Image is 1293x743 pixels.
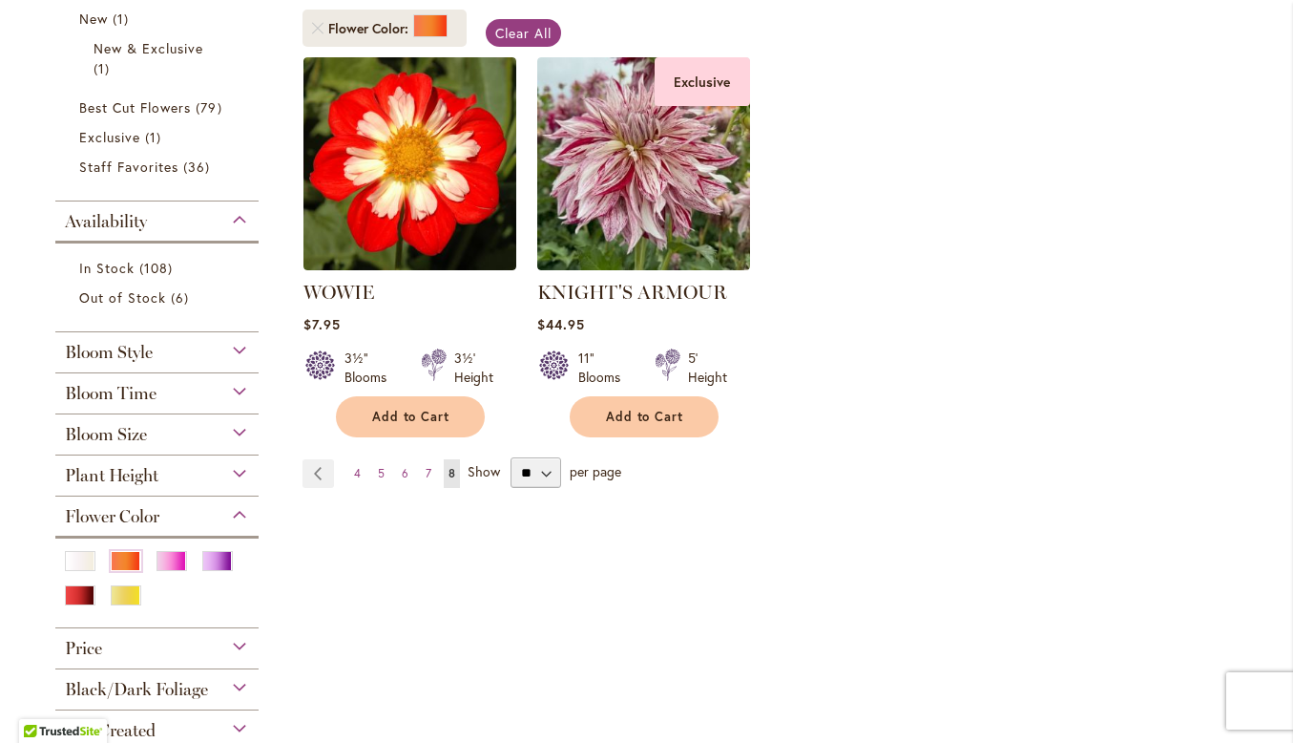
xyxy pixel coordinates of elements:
[570,396,719,437] button: Add to Cart
[448,466,455,480] span: 8
[79,127,240,147] a: Exclusive
[65,638,102,659] span: Price
[79,10,108,28] span: New
[65,506,159,527] span: Flower Color
[578,349,632,387] div: 11" Blooms
[421,459,436,488] a: 7
[65,679,208,700] span: Black/Dark Foliage
[655,57,750,106] div: Exclusive
[303,315,341,333] span: $7.95
[79,259,135,277] span: In Stock
[537,57,750,270] img: KNIGHTS ARMOUR
[65,465,158,486] span: Plant Height
[328,19,413,38] span: Flower Color
[486,19,561,47] a: Clear All
[65,342,153,363] span: Bloom Style
[495,24,552,42] span: Clear All
[79,98,192,117] span: Best Cut Flowers
[113,9,134,29] span: 1
[606,409,684,425] span: Add to Cart
[14,675,68,729] iframe: Launch Accessibility Center
[688,349,727,387] div: 5' Height
[65,424,147,445] span: Bloom Size
[344,349,398,387] div: 3½" Blooms
[79,97,240,117] a: Best Cut Flowers
[145,127,166,147] span: 1
[372,409,450,425] span: Add to Cart
[79,158,179,176] span: Staff Favorites
[79,128,140,146] span: Exclusive
[79,288,167,307] span: Out of Stock
[303,57,516,270] img: WOWIE
[336,396,485,437] button: Add to Cart
[354,466,361,480] span: 4
[402,466,408,480] span: 6
[79,157,240,177] a: Staff Favorites
[397,459,413,488] a: 6
[570,462,621,480] span: per page
[373,459,389,488] a: 5
[65,383,156,404] span: Bloom Time
[196,97,226,117] span: 79
[94,58,115,78] span: 1
[65,211,147,232] span: Availability
[94,38,226,78] a: New &amp; Exclusive
[378,466,385,480] span: 5
[139,258,177,278] span: 108
[454,349,493,387] div: 3½' Height
[79,258,240,278] a: In Stock 108
[312,23,323,34] a: Remove Flower Color Orange/Peach
[94,39,204,57] span: New & Exclusive
[79,9,240,29] a: New
[468,462,500,480] span: Show
[65,720,156,741] span: SID Created
[303,256,516,274] a: WOWIE
[171,287,194,308] span: 6
[349,459,365,488] a: 4
[426,466,431,480] span: 7
[537,281,727,304] a: KNIGHT'S ARMOUR
[183,157,215,177] span: 36
[537,315,585,333] span: $44.95
[537,256,750,274] a: KNIGHTS ARMOUR Exclusive
[303,281,374,304] a: WOWIE
[79,287,240,308] a: Out of Stock 6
